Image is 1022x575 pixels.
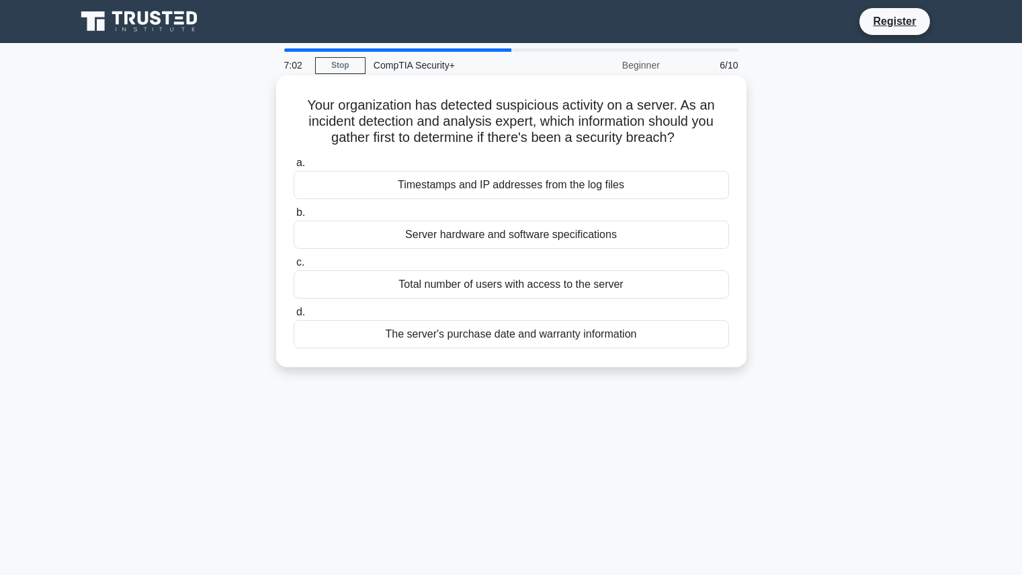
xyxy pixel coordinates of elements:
[296,256,304,268] span: c.
[668,52,747,79] div: 6/10
[296,206,305,218] span: b.
[294,221,729,249] div: Server hardware and software specifications
[366,52,550,79] div: CompTIA Security+
[294,320,729,348] div: The server's purchase date and warranty information
[296,306,305,317] span: d.
[865,13,924,30] a: Register
[276,52,315,79] div: 7:02
[294,270,729,299] div: Total number of users with access to the server
[292,97,730,147] h5: Your organization has detected suspicious activity on a server. As an incident detection and anal...
[296,157,305,168] span: a.
[550,52,668,79] div: Beginner
[315,57,366,74] a: Stop
[294,171,729,199] div: Timestamps and IP addresses from the log files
